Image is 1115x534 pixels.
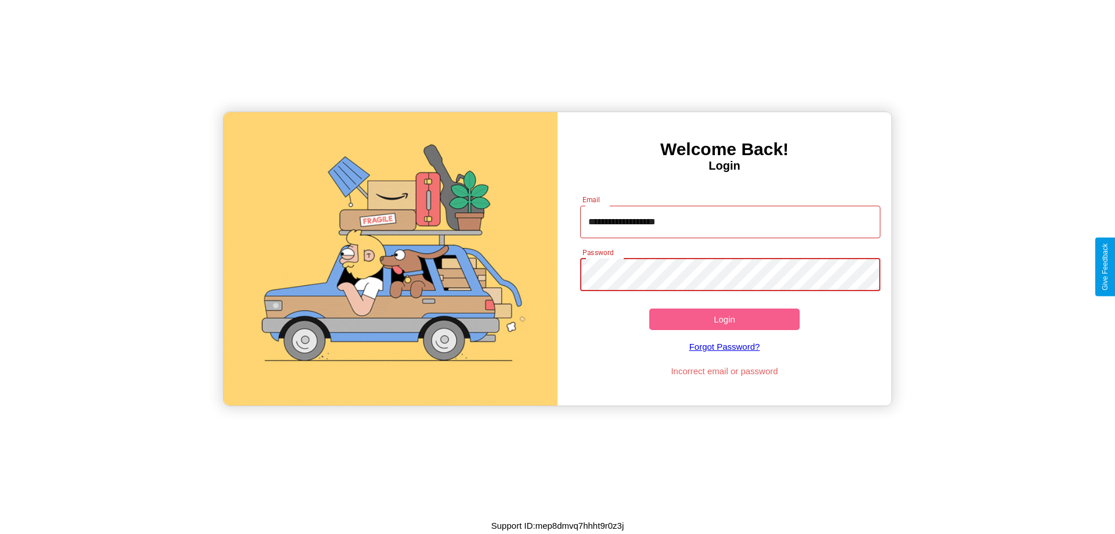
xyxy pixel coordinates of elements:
[582,195,600,205] label: Email
[557,139,891,159] h3: Welcome Back!
[574,363,875,379] p: Incorrect email or password
[649,309,800,330] button: Login
[582,248,613,257] label: Password
[574,330,875,363] a: Forgot Password?
[491,518,624,533] p: Support ID: mep8dmvq7hhht9r0z3j
[557,159,891,173] h4: Login
[1101,243,1109,291] div: Give Feedback
[224,112,557,406] img: gif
